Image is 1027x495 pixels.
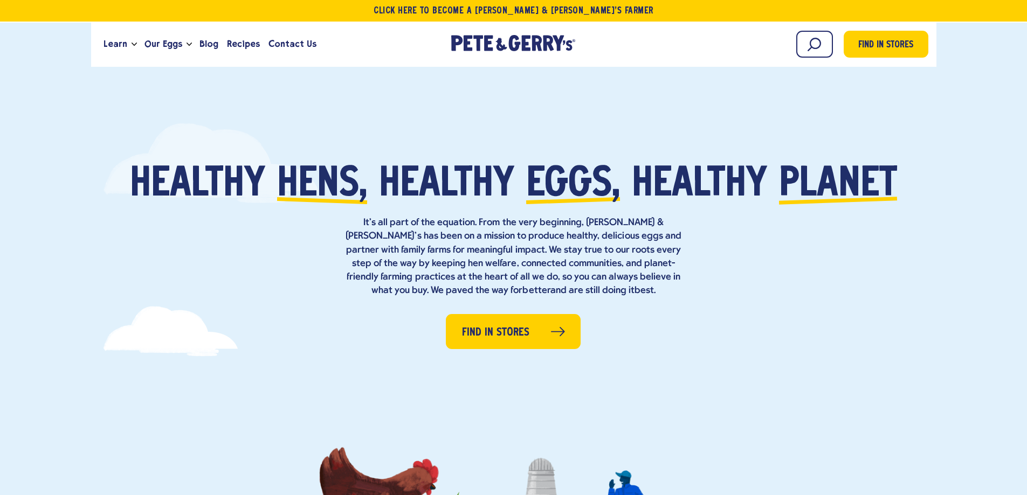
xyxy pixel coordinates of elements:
[526,165,620,205] span: eggs,
[144,37,182,51] span: Our Eggs
[796,31,833,58] input: Search
[779,165,897,205] span: planet
[632,165,767,205] span: healthy
[264,30,321,59] a: Contact Us
[187,43,192,46] button: Open the dropdown menu for Our Eggs
[277,165,367,205] span: hens,
[104,37,127,51] span: Learn
[268,37,316,51] span: Contact Us
[522,285,550,296] strong: better
[379,165,514,205] span: healthy
[199,37,218,51] span: Blog
[635,285,654,296] strong: best
[462,324,529,341] span: Find in Stores
[227,37,260,51] span: Recipes
[195,30,223,59] a: Blog
[844,31,928,58] a: Find in Stores
[132,43,137,46] button: Open the dropdown menu for Learn
[341,216,686,297] p: It’s all part of the equation. From the very beginning, [PERSON_NAME] & [PERSON_NAME]’s has been ...
[223,30,264,59] a: Recipes
[99,30,132,59] a: Learn
[140,30,187,59] a: Our Eggs
[446,314,581,349] a: Find in Stores
[858,38,913,53] span: Find in Stores
[130,165,265,205] span: Healthy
